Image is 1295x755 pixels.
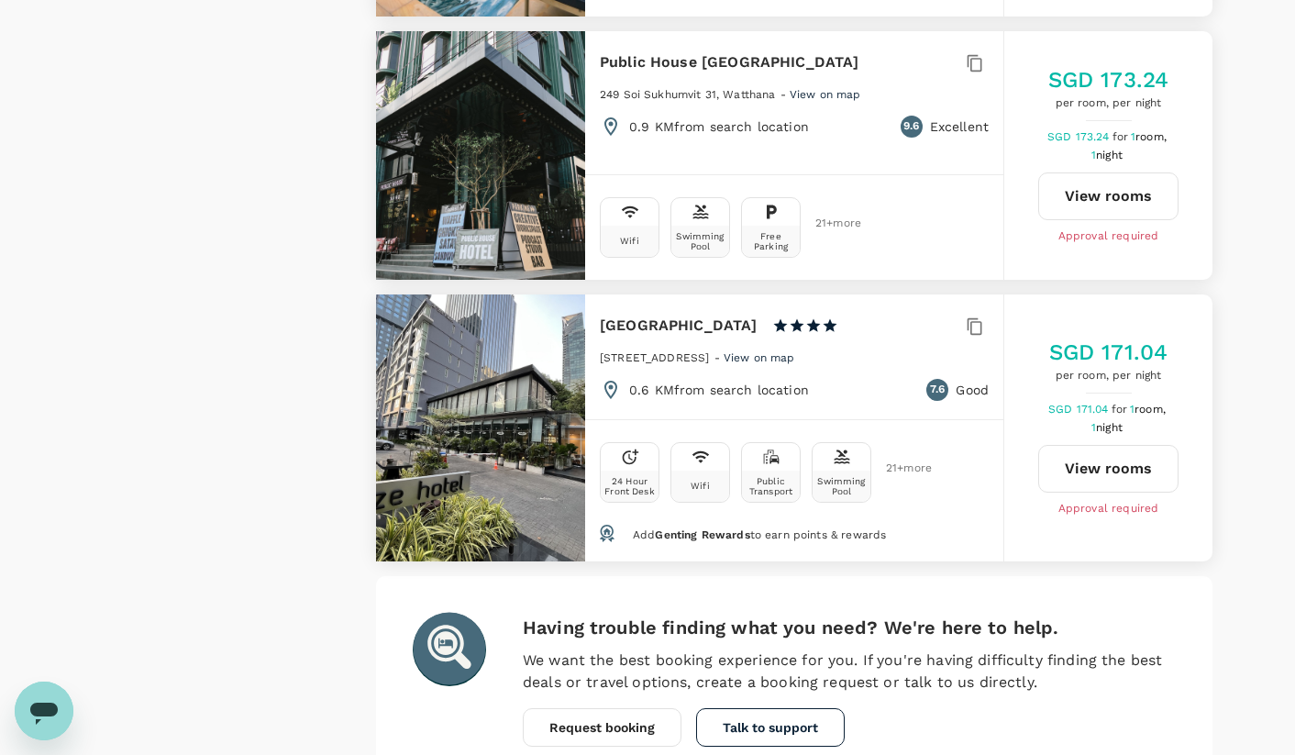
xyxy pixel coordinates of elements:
[780,88,790,101] span: -
[600,313,758,339] h6: [GEOGRAPHIC_DATA]
[1096,421,1123,434] span: night
[691,481,710,491] div: Wifi
[815,217,843,229] span: 21 + more
[675,231,725,251] div: Swimming Pool
[1135,403,1166,416] span: room,
[714,351,724,364] span: -
[903,117,919,136] span: 9.6
[1058,228,1159,246] span: Approval required
[790,86,861,101] a: View on map
[629,117,809,136] p: 0.9 KM from search location
[816,476,867,496] div: Swimming Pool
[1058,500,1159,518] span: Approval required
[790,88,861,101] span: View on map
[930,117,989,136] p: Excellent
[930,381,945,399] span: 7.6
[696,708,845,747] button: Talk to support
[1049,338,1168,367] h5: SGD 171.04
[746,476,796,496] div: Public Transport
[1048,94,1169,113] span: per room, per night
[724,351,795,364] span: View on map
[1038,445,1179,493] button: View rooms
[746,231,796,251] div: Free Parking
[1135,130,1167,143] span: room,
[600,50,859,75] h6: Public House [GEOGRAPHIC_DATA]
[724,350,795,364] a: View on map
[600,351,709,364] span: [STREET_ADDRESS]
[600,88,776,101] span: 249 Soi Sukhumvit 31, Watthana
[1096,149,1123,161] span: night
[1049,367,1168,385] span: per room, per night
[956,381,989,399] p: Good
[886,462,913,474] span: 21 + more
[604,476,655,496] div: 24 Hour Front Desk
[1131,130,1169,143] span: 1
[523,650,1176,694] p: We want the best booking experience for you. If you're having difficulty finding the best deals o...
[1130,403,1168,416] span: 1
[1112,130,1131,143] span: for
[523,613,1176,642] h6: Having trouble finding what you need? We're here to help.
[1112,403,1130,416] span: for
[655,528,749,541] span: Genting Rewards
[523,708,681,747] button: Request booking
[620,236,639,246] div: Wifi
[15,682,73,740] iframe: Button to launch messaging window
[1047,130,1112,143] span: SGD 173.24
[629,381,809,399] p: 0.6 KM from search location
[1048,403,1112,416] span: SGD 171.04
[1038,172,1179,220] button: View rooms
[1048,65,1169,94] h5: SGD 173.24
[1091,421,1125,434] span: 1
[1091,149,1125,161] span: 1
[633,528,886,541] span: Add to earn points & rewards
